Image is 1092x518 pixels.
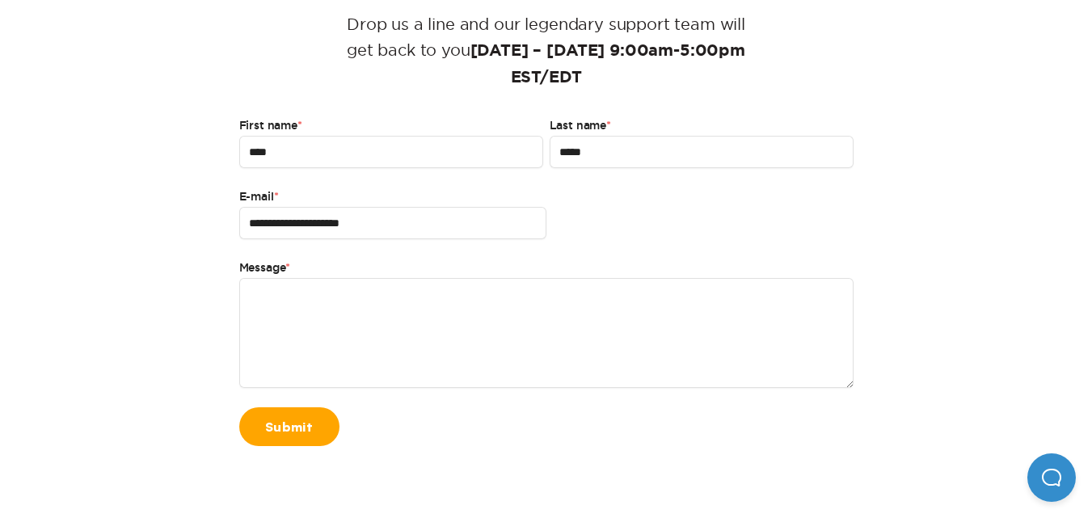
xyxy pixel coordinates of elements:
label: Message [239,259,854,278]
a: Submit [239,407,339,446]
label: Last name [550,116,854,136]
p: Drop us a line and our legendary support team will get back to you [323,11,770,91]
iframe: Help Scout Beacon - Open [1027,453,1076,502]
label: E-mail [239,187,546,207]
label: First name [239,116,543,136]
strong: [DATE] – [DATE] 9:00am-5:00pm EST/EDT [470,43,745,86]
